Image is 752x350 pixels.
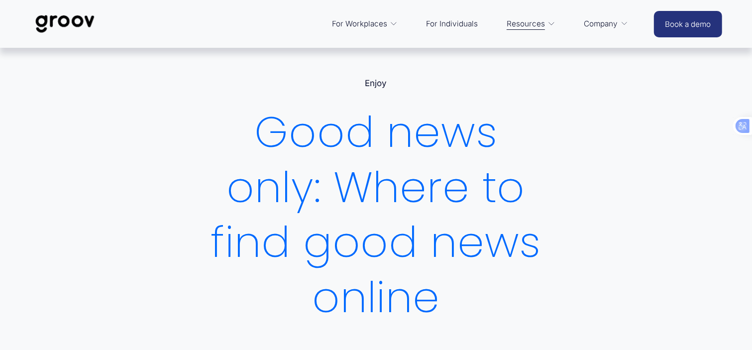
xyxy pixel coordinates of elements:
a: Enjoy [365,78,387,88]
a: Book a demo [654,11,722,37]
span: Company [584,17,618,31]
a: For Individuals [421,12,483,36]
a: folder dropdown [579,12,633,36]
a: folder dropdown [327,12,403,36]
a: folder dropdown [502,12,560,36]
span: Resources [507,17,545,31]
h1: Good news only: Where to find good news online [203,105,549,325]
img: Groov | Workplace Science Platform | Unlock Performance | Drive Results [30,7,100,40]
span: For Workplaces [332,17,387,31]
